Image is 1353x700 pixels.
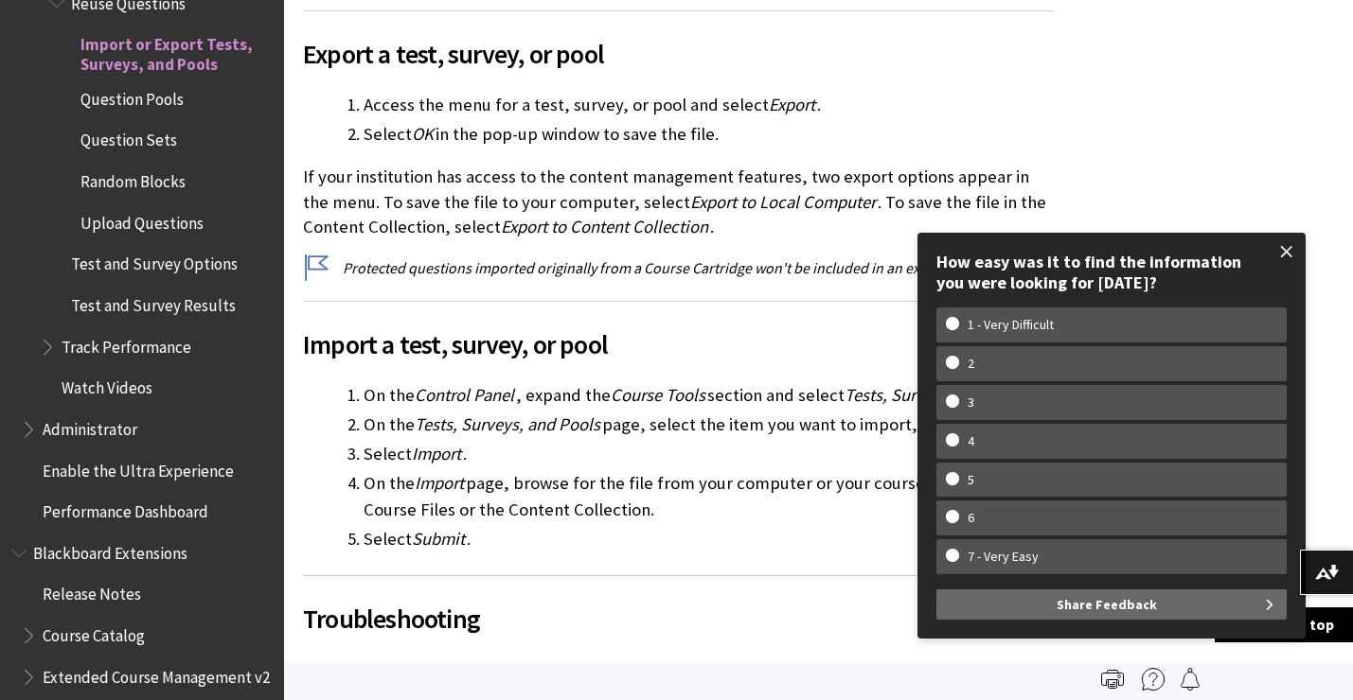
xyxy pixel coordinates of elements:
span: Export [769,94,815,115]
span: Question Sets [80,125,177,150]
span: Blackboard Extensions [33,537,187,563]
span: Release Notes [43,579,141,604]
p: Protected questions imported originally from a Course Cartridge won't be included in an export. [303,257,1054,278]
span: Share Feedback [1057,589,1157,620]
span: Export to Local Computer [690,191,876,213]
li: On the , expand the section and select . [364,382,1054,409]
button: Share Feedback [936,589,1287,620]
li: Access the menu for a test, survey, or pool and select . [364,92,1054,118]
span: Export to Content Collection [501,216,708,237]
li: On the page, select the item you want to import, such as . [364,411,1054,438]
span: Import [415,472,464,494]
p: You can import only test, survey, and pool ZIP files exported from Blackboard Learn. [303,656,1054,681]
span: Export a test, survey, or pool [303,34,1054,74]
span: Import [412,443,461,464]
span: Tests, Surveys, and Pools [415,413,600,435]
span: Import a test, survey, or pool [303,324,1054,364]
span: Test and Survey Results [71,289,236,315]
span: Performance Dashboard [43,496,208,521]
span: Watch Videos [62,372,152,397]
span: Random Blocks [80,166,186,191]
span: Tests, Surveys, and Pools [845,384,1030,406]
span: Import or Export Tests, Surveys, and Pools [80,29,271,74]
span: Control Panel [415,384,514,406]
span: Question Pools [80,83,184,109]
span: Course Catalog [43,620,145,645]
w-span: 6 [946,510,996,526]
w-span: 3 [946,394,996,411]
span: Administrator [43,413,137,439]
p: If your institution has access to the content management features, two export options appear in t... [303,165,1054,239]
span: Enable the Ultra Experience [43,455,234,481]
img: Follow this page [1179,668,1202,691]
span: Test and Survey Options [71,249,238,274]
img: More help [1142,668,1165,691]
div: How easy was it to find the information you were looking for [DATE]? [936,252,1287,292]
span: Upload Questions [80,207,204,233]
li: Select . [364,526,1054,552]
span: Track Performance [62,331,191,357]
span: Troubleshooting [303,599,1054,639]
w-span: 7 - Very Easy [946,549,1060,565]
li: On the page, browse for the file from your computer or your course's file repository: Course File... [364,470,1054,523]
w-span: 2 [946,356,996,372]
li: Select in the pop-up window to save the file. [364,121,1054,148]
span: Submit [412,528,465,550]
li: Select . [364,441,1054,467]
img: Print [1101,668,1124,691]
span: Course Tools [611,384,705,406]
span: Extended Course Management v2 [43,661,270,687]
w-span: 1 - Very Difficult [946,317,1076,333]
w-span: 4 [946,433,996,449]
w-span: 5 [946,472,996,488]
span: OK [412,123,434,145]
